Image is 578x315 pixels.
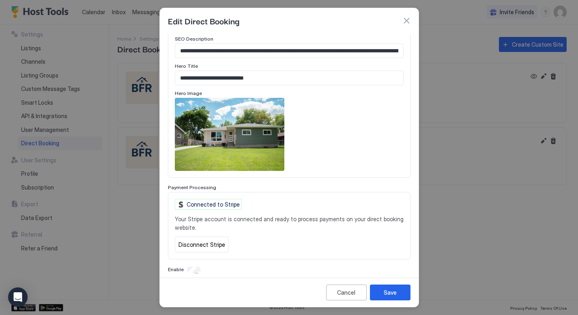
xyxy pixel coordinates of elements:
[168,266,184,272] span: Enable
[175,44,403,58] input: Input Field
[175,98,284,171] div: View image
[168,15,239,27] span: Edit Direct Booking
[175,90,202,96] span: Hero Image
[337,288,355,297] div: Cancel
[326,285,367,300] button: Cancel
[175,36,213,42] span: SEO Description
[370,285,410,300] button: Save
[8,287,28,307] div: Open Intercom Messenger
[175,199,242,210] div: Connected to Stripe
[384,288,397,297] div: Save
[175,71,403,85] input: Input Field
[175,63,198,69] span: Hero Title
[168,184,216,190] span: Payment Processing
[175,237,229,252] button: Disconnect Stripe
[175,215,404,232] span: Your Stripe account is connected and ready to process payments on your direct booking website.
